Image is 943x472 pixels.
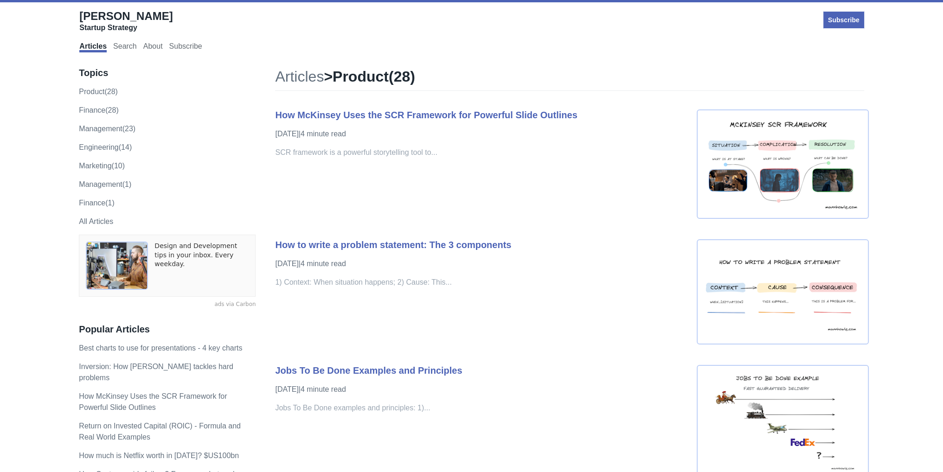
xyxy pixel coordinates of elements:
[79,344,242,352] a: Best charts to use for presentations - 4 key charts
[275,384,687,395] p: [DATE] | 4 minute read
[154,242,249,290] a: Design and Development tips in your inbox. Every weekday.
[275,147,687,158] p: SCR framework is a powerful storytelling tool to...
[79,363,233,382] a: Inversion: How [PERSON_NAME] tackles hard problems
[275,68,324,85] a: Articles
[79,88,118,96] a: product(28)
[86,242,148,290] img: ads via Carbon
[79,106,118,114] a: finance(28)
[275,258,687,269] p: [DATE] | 4 minute read
[79,180,131,188] a: Management(1)
[79,199,114,207] a: Finance(1)
[275,365,462,376] a: Jobs To Be Done Examples and Principles
[697,239,869,344] img: how to write a problem statement
[275,110,577,120] a: How McKinsey Uses the SCR Framework for Powerful Slide Outlines
[275,67,864,91] h1: > ( 28 )
[333,68,389,85] span: product
[79,143,132,151] a: engineering(14)
[79,392,227,411] a: How McKinsey Uses the SCR Framework for Powerful Slide Outlines
[79,217,113,225] a: All Articles
[79,9,173,32] a: [PERSON_NAME]Startup Strategy
[169,42,202,52] a: Subscribe
[79,422,241,441] a: Return on Invested Capital (ROIC) - Formula and Real World Examples
[79,125,135,133] a: management(23)
[79,42,107,52] a: Articles
[823,11,864,29] a: Subscribe
[79,452,239,459] a: How much is Netflix worth in [DATE]? $US100bn
[275,277,687,288] p: 1) Context: When situation happens; 2) Cause: This...
[275,240,511,250] a: How to write a problem statement: The 3 components
[79,10,173,22] span: [PERSON_NAME]
[143,42,163,52] a: About
[113,42,137,52] a: Search
[697,109,869,219] img: mckinsey scr framework
[79,324,256,335] h3: Popular Articles
[275,402,687,414] p: Jobs To Be Done examples and principles: 1)...
[79,67,256,79] h3: Topics
[79,23,173,32] div: Startup Strategy
[79,162,125,170] a: marketing(10)
[79,300,256,309] a: ads via Carbon
[275,128,687,140] p: [DATE] | 4 minute read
